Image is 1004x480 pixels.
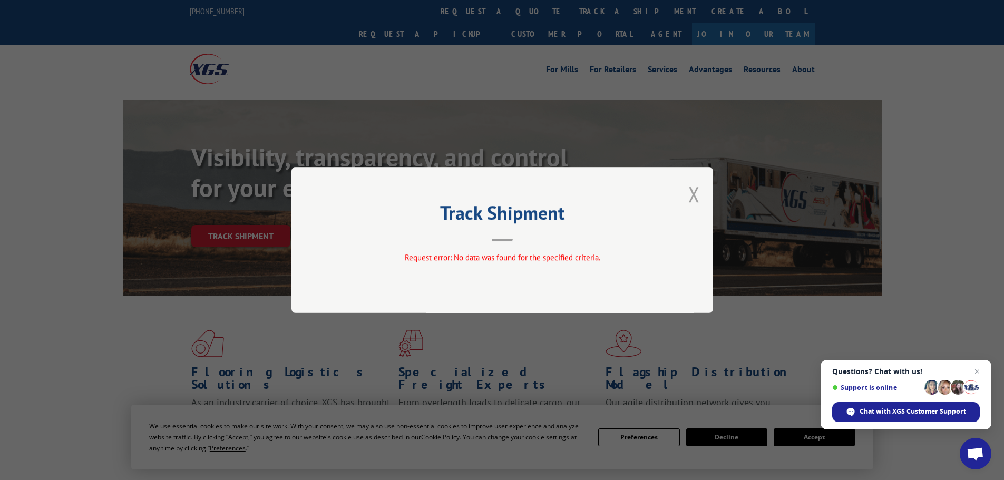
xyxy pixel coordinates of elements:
span: Close chat [971,365,983,378]
span: Request error: No data was found for the specified criteria. [404,252,600,262]
span: Support is online [832,384,921,391]
span: Chat with XGS Customer Support [860,407,966,416]
h2: Track Shipment [344,205,660,226]
span: Questions? Chat with us! [832,367,980,376]
button: Close modal [688,180,700,208]
div: Chat with XGS Customer Support [832,402,980,422]
div: Open chat [960,438,991,469]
